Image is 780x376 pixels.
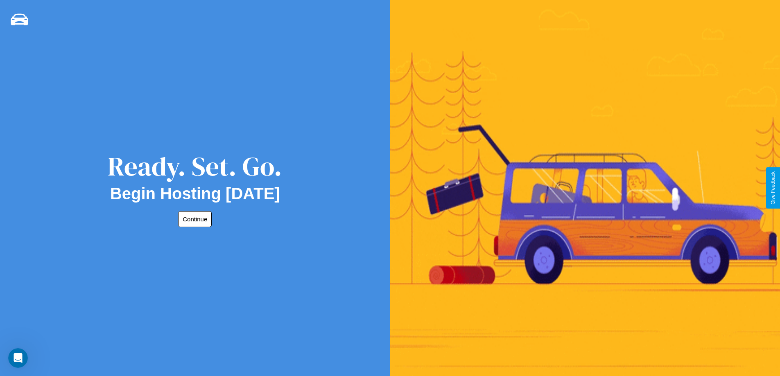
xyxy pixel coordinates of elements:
iframe: Intercom live chat [8,348,28,368]
div: Give Feedback [770,171,776,205]
div: Ready. Set. Go. [108,148,282,185]
button: Continue [178,211,212,227]
h2: Begin Hosting [DATE] [110,185,280,203]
